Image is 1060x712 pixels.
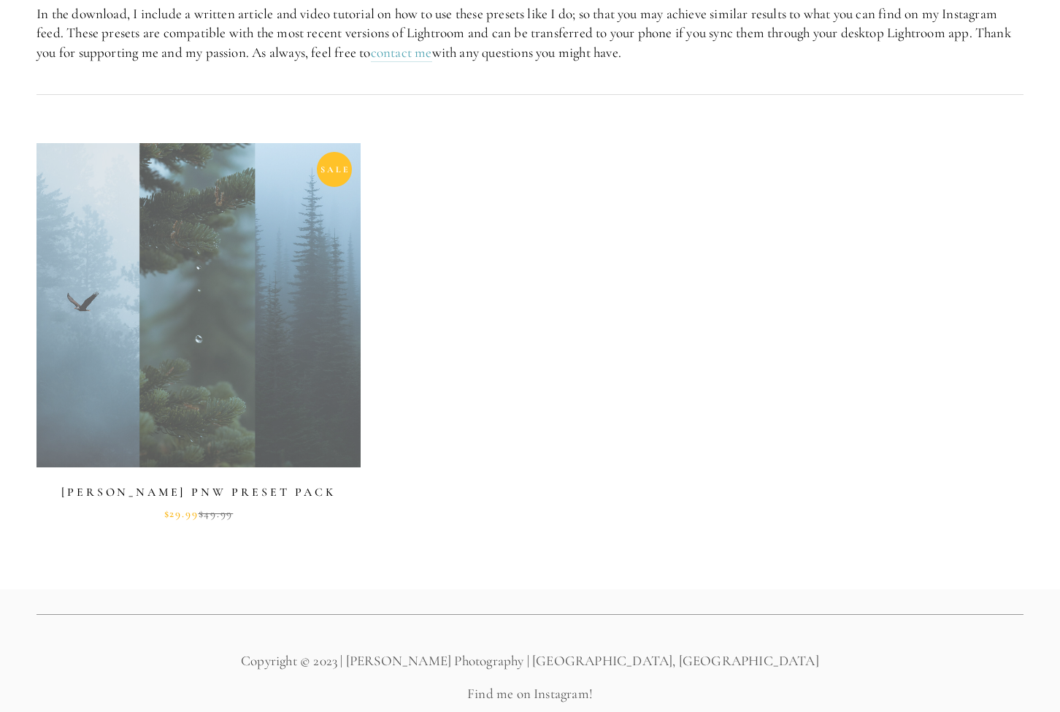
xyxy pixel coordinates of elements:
div: $29.99 [37,507,361,520]
span: $49.99 [199,507,234,520]
a: contact me [371,44,432,62]
p: Find me on Instagram! [37,684,1023,704]
p: Copyright © 2023 | [PERSON_NAME] Photography | [GEOGRAPHIC_DATA], [GEOGRAPHIC_DATA] [37,651,1023,671]
p: In the download, I include a written article and video tutorial on how to use these presets like ... [37,4,1023,63]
